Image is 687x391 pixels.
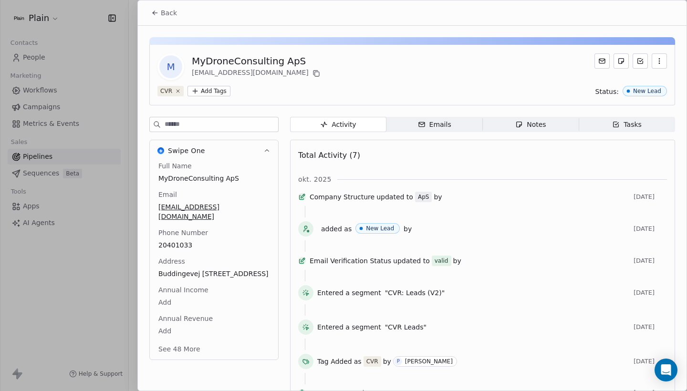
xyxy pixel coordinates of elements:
[156,257,187,266] span: Address
[156,228,210,237] span: Phone Number
[612,120,642,130] div: Tasks
[393,256,430,266] span: updated to
[150,140,278,161] button: Swipe OneSwipe One
[321,224,352,234] span: added as
[655,359,677,381] div: Open Intercom Messenger
[156,190,179,199] span: Email
[634,257,667,265] span: [DATE]
[385,322,427,332] span: "CVR Leads"
[157,147,164,154] img: Swipe One
[192,68,322,79] div: [EMAIL_ADDRESS][DOMAIN_NAME]
[385,288,445,298] span: "CVR: Leads (V2)"
[634,225,667,233] span: [DATE]
[434,192,442,202] span: by
[376,192,413,202] span: updated to
[158,202,270,221] span: [EMAIL_ADDRESS][DOMAIN_NAME]
[634,323,667,331] span: [DATE]
[515,120,546,130] div: Notes
[366,357,378,366] div: CVR
[156,314,215,323] span: Annual Revenue
[192,54,322,68] div: MyDroneConsulting ApS
[158,174,270,183] span: MyDroneConsulting ApS
[298,151,360,160] span: Total Activity (7)
[453,256,461,266] span: by
[634,358,667,365] span: [DATE]
[366,225,394,232] div: New Lead
[160,87,172,95] div: CVR
[397,358,400,365] div: P
[405,358,453,365] div: [PERSON_NAME]
[317,288,381,298] span: Entered a segment
[158,240,270,250] span: 20401033
[354,357,362,366] span: as
[418,120,451,130] div: Emails
[156,285,210,295] span: Annual Income
[159,55,182,78] span: M
[633,88,661,94] div: New Lead
[158,326,270,336] span: Add
[634,289,667,297] span: [DATE]
[168,146,205,155] span: Swipe One
[298,175,332,184] span: okt. 2025
[150,161,278,360] div: Swipe OneSwipe One
[418,192,429,202] div: ApS
[634,193,667,201] span: [DATE]
[146,4,183,21] button: Back
[435,256,448,266] div: valid
[158,269,270,278] span: Buddingevej [STREET_ADDRESS]
[187,86,230,96] button: Add Tags
[310,192,375,202] span: Company Structure
[317,322,381,332] span: Entered a segment
[310,256,391,266] span: Email Verification Status
[153,340,206,358] button: See 48 More
[158,298,270,307] span: Add
[317,357,352,366] span: Tag Added
[595,87,619,96] span: Status:
[161,8,177,18] span: Back
[156,161,194,171] span: Full Name
[404,224,412,234] span: by
[383,357,391,366] span: by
